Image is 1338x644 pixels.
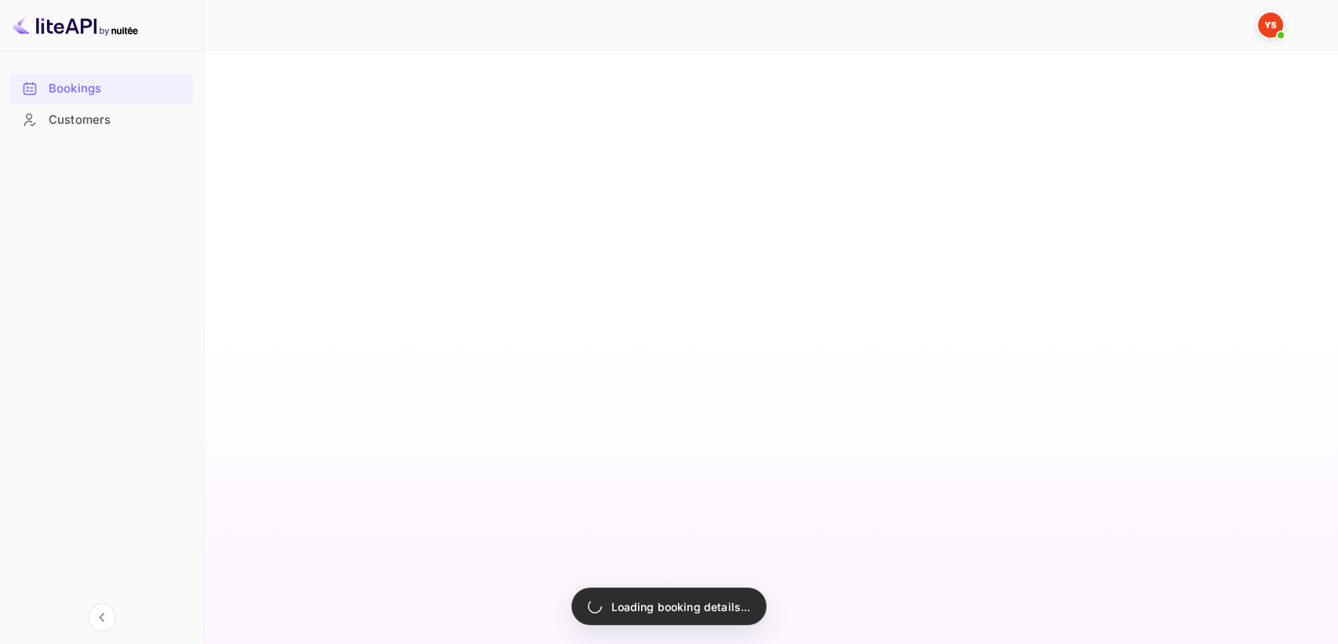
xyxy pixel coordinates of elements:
[611,599,751,615] p: Loading booking details...
[9,105,194,134] a: Customers
[9,74,194,103] a: Bookings
[49,111,186,129] div: Customers
[1258,13,1283,38] img: Yandex Support
[13,13,138,38] img: LiteAPI logo
[49,80,186,98] div: Bookings
[88,603,116,631] button: Collapse navigation
[9,74,194,104] div: Bookings
[9,105,194,136] div: Customers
